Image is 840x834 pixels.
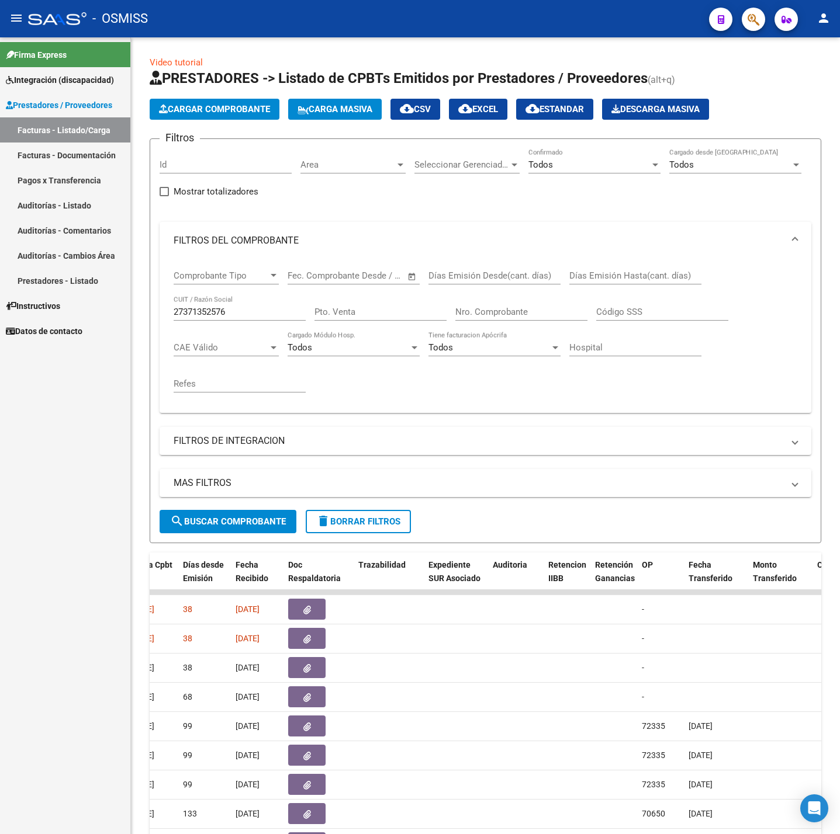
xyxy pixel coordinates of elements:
span: Prestadores / Proveedores [6,99,112,112]
span: Comprobante Tipo [174,270,268,281]
span: - [642,604,644,614]
mat-expansion-panel-header: MAS FILTROS [160,469,811,497]
span: 38 [183,604,192,614]
span: PRESTADORES -> Listado de CPBTs Emitidos por Prestadores / Proveedores [150,70,648,86]
span: 99 [183,750,192,760]
button: Open calendar [406,270,419,283]
span: - [642,663,644,672]
span: Descarga Masiva [611,104,700,114]
span: 72335 [642,780,665,789]
datatable-header-cell: Retencion IIBB [544,552,590,604]
span: Todos [288,342,312,353]
span: EXCEL [458,104,498,114]
span: CAE Válido [174,342,268,353]
button: Carga Masiva [288,99,382,120]
mat-icon: cloud_download [526,102,540,116]
span: CSV [400,104,431,114]
span: Auditoria [493,560,527,569]
span: Borrar Filtros [316,516,400,527]
span: [DATE] [236,721,260,731]
span: [DATE] [236,809,260,818]
datatable-header-cell: Fecha Recibido [231,552,284,604]
span: 72335 [642,721,665,731]
span: [DATE] [236,634,260,643]
span: Firma Express [6,48,67,61]
span: 72335 [642,750,665,760]
span: [DATE] [236,604,260,614]
span: Instructivos [6,300,60,312]
span: Expediente SUR Asociado [428,560,481,583]
span: Retencion IIBB [548,560,586,583]
span: 70650 [642,809,665,818]
datatable-header-cell: Auditoria [488,552,544,604]
datatable-header-cell: Doc Respaldatoria [284,552,354,604]
a: Video tutorial [150,57,203,68]
datatable-header-cell: Fecha Cpbt [126,552,178,604]
span: Todos [669,159,694,170]
input: Start date [288,270,326,281]
mat-icon: menu [9,11,23,25]
span: 99 [183,780,192,789]
datatable-header-cell: Monto Transferido [748,552,813,604]
mat-icon: delete [316,514,330,528]
span: Cargar Comprobante [159,104,270,114]
span: [DATE] [236,780,260,789]
button: CSV [390,99,440,120]
span: [DATE] [236,663,260,672]
span: [DATE] [689,809,713,818]
datatable-header-cell: Expediente SUR Asociado [424,552,488,604]
span: Seleccionar Gerenciador [414,159,509,170]
span: Mostrar totalizadores [174,185,258,199]
button: Descarga Masiva [602,99,709,120]
span: [DATE] [236,750,260,760]
span: - OSMISS [92,6,148,32]
span: Retención Ganancias [595,560,635,583]
mat-expansion-panel-header: FILTROS DEL COMPROBANTE [160,222,811,259]
span: Fecha Cpbt [130,560,172,569]
span: OP [642,560,653,569]
span: Todos [528,159,553,170]
mat-icon: person [817,11,831,25]
span: 38 [183,634,192,643]
span: Fecha Transferido [689,560,732,583]
span: [DATE] [689,721,713,731]
mat-icon: cloud_download [400,102,414,116]
mat-panel-title: MAS FILTROS [174,477,783,489]
span: 133 [183,809,197,818]
span: Doc Respaldatoria [288,560,341,583]
mat-expansion-panel-header: FILTROS DE INTEGRACION [160,427,811,455]
span: Monto Transferido [753,560,797,583]
mat-icon: cloud_download [458,102,472,116]
span: - [642,634,644,643]
datatable-header-cell: Trazabilidad [354,552,424,604]
span: [DATE] [689,780,713,789]
button: Borrar Filtros [306,510,411,533]
span: Trazabilidad [358,560,406,569]
h3: Filtros [160,130,200,146]
datatable-header-cell: OP [637,552,684,604]
span: Area [300,159,395,170]
input: End date [336,270,393,281]
span: Estandar [526,104,584,114]
mat-panel-title: FILTROS DE INTEGRACION [174,435,783,447]
span: 38 [183,663,192,672]
button: Estandar [516,99,593,120]
span: [DATE] [236,692,260,701]
span: (alt+q) [648,74,675,85]
span: Días desde Emisión [183,560,224,583]
span: Fecha Recibido [236,560,268,583]
span: Carga Masiva [298,104,372,114]
span: 99 [183,721,192,731]
span: Todos [428,342,453,353]
span: Integración (discapacidad) [6,74,114,86]
mat-panel-title: FILTROS DEL COMPROBANTE [174,234,783,247]
span: - [642,692,644,701]
span: 68 [183,692,192,701]
span: Buscar Comprobante [170,516,286,527]
button: Cargar Comprobante [150,99,279,120]
button: Buscar Comprobante [160,510,296,533]
datatable-header-cell: Días desde Emisión [178,552,231,604]
span: [DATE] [689,750,713,760]
button: EXCEL [449,99,507,120]
span: Datos de contacto [6,325,82,338]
